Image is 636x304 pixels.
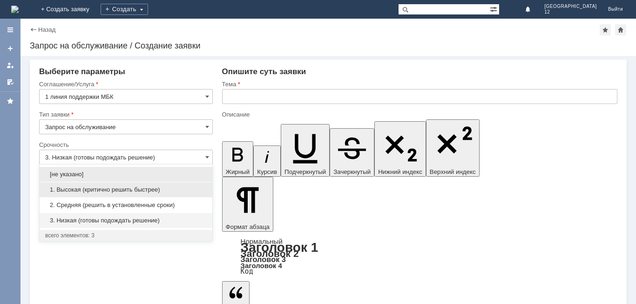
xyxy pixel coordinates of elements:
span: Расширенный поиск [490,4,499,13]
a: Заголовок 2 [241,248,299,259]
a: Мои согласования [3,75,18,90]
span: Формат абзаца [226,223,270,230]
a: Создать заявку [3,41,18,56]
span: 12 [544,9,597,15]
a: Нормальный [241,237,283,245]
div: Создать [101,4,148,15]
button: Зачеркнутый [330,128,374,177]
div: Описание [222,111,616,117]
a: Код [241,267,253,276]
a: Перейти на домашнюю страницу [11,6,19,13]
button: Верхний индекс [426,119,480,177]
div: Добавить в избранное [600,24,611,35]
img: logo [11,6,19,13]
button: Курсив [253,145,281,177]
div: всего элементов: 3 [45,232,207,239]
span: 3. Низкая (готовы подождать решение) [45,217,207,224]
span: Верхний индекс [430,168,476,175]
span: Зачеркнутый [333,168,371,175]
span: Курсив [257,168,277,175]
button: Формат абзаца [222,177,273,232]
div: Соглашение/Услуга [39,81,211,87]
a: Заголовок 3 [241,255,286,263]
button: Нижний индекс [374,121,426,177]
span: [GEOGRAPHIC_DATA] [544,4,597,9]
div: Запрос на обслуживание / Создание заявки [30,41,627,50]
div: Сделать домашней страницей [615,24,626,35]
a: Заголовок 4 [241,262,282,269]
span: [не указано] [45,171,207,178]
span: Выберите параметры [39,67,125,76]
span: Опишите суть заявки [222,67,306,76]
div: Формат абзаца [222,238,617,275]
span: Подчеркнутый [284,168,326,175]
div: Тип заявки [39,111,211,117]
a: Мои заявки [3,58,18,73]
div: Срочность [39,142,211,148]
span: 2. Средняя (решить в установленные сроки) [45,201,207,209]
a: Назад [38,26,55,33]
span: 1. Высокая (критично решить быстрее) [45,186,207,193]
a: Заголовок 1 [241,240,318,255]
button: Подчеркнутый [281,124,330,177]
span: Нижний индекс [378,168,422,175]
span: Жирный [226,168,250,175]
button: Жирный [222,141,254,177]
div: Тема [222,81,616,87]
